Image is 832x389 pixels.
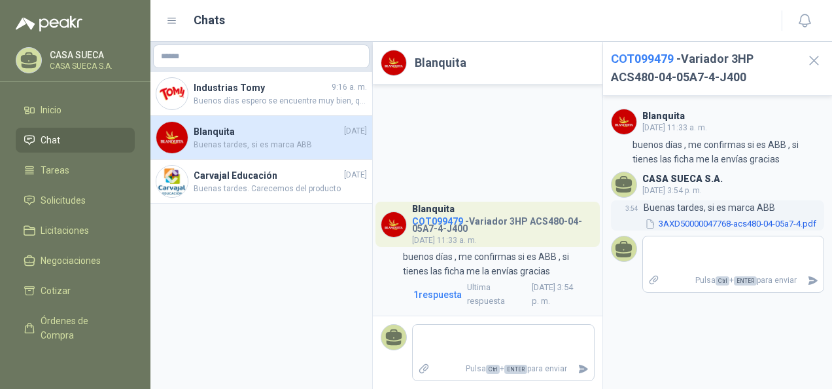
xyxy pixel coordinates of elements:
[41,103,61,117] span: Inicio
[41,314,122,343] span: Órdenes de Compra
[50,62,131,70] p: CASA SUECA S.A.
[344,125,367,138] span: [DATE]
[194,183,367,195] span: Buenas tardes. Carecemos del producto
[16,98,135,122] a: Inicio
[734,276,757,286] span: ENTER
[41,163,69,177] span: Tareas
[411,281,595,308] a: 1respuestaUltima respuesta[DATE] 3:54 p. m.
[665,269,802,292] p: Pulsa + para enviar
[611,50,796,87] h2: - Variador 3HP ACS480-04-05A7-4-J400
[435,358,572,380] p: Pulsa + para enviar
[643,269,665,292] label: Adjuntar archivos
[381,212,406,237] img: Company Logo
[802,269,823,292] button: Enviar
[633,138,824,166] p: buenos días , me confirmas si es ABB , si tienes las ficha me la envías gracias
[50,50,131,60] p: CASA SUECA
[16,128,135,153] a: Chat
[16,188,135,213] a: Solicitudes
[194,139,367,151] span: Buenas tardes, si es marca ABB
[156,78,188,109] img: Company Logo
[412,216,463,227] span: COT099479
[194,168,341,183] h4: Carvajal Educación
[612,109,636,134] img: Company Logo
[194,81,329,95] h4: Industrias Tomy
[41,133,60,147] span: Chat
[41,284,71,298] span: Cotizar
[504,365,527,374] span: ENTER
[413,287,462,302] span: 1 respuesta
[16,353,135,378] a: Remisiones
[16,218,135,243] a: Licitaciones
[644,200,818,215] p: Buenas tardes, si es marca ABB
[16,308,135,348] a: Órdenes de Compra
[412,213,595,232] h4: - Variador 3HP ACS480-04-05A7-4-J400
[413,358,435,380] label: Adjuntar archivos
[156,166,188,197] img: Company Logo
[41,253,101,268] span: Negociaciones
[412,206,455,213] h3: Blanquita
[194,124,341,139] h4: Blanquita
[403,250,595,278] p: buenos días , me confirmas si es ABB , si tienes las ficha me la envías gracias
[16,248,135,273] a: Negociaciones
[16,16,82,31] img: Logo peakr
[16,278,135,303] a: Cotizar
[642,186,702,195] span: [DATE] 3:54 p. m.
[381,50,406,75] img: Company Logo
[486,365,500,374] span: Ctrl
[572,358,594,380] button: Enviar
[467,281,592,308] span: [DATE] 3:54 p. m.
[642,123,707,132] span: [DATE] 11:33 a. m.
[16,158,135,183] a: Tareas
[642,176,723,183] h3: CASA SUECA S.A.
[344,169,367,181] span: [DATE]
[41,223,89,238] span: Licitaciones
[150,116,372,160] a: Company LogoBlanquita[DATE]Buenas tardes, si es marca ABB
[467,281,529,308] span: Ultima respuesta
[716,276,729,286] span: Ctrl
[625,205,638,212] span: 3:54
[332,81,367,94] span: 9:16 a. m.
[194,11,225,29] h1: Chats
[156,122,188,153] img: Company Logo
[150,72,372,116] a: Company LogoIndustrias Tomy9:16 a. m.Buenos días espero se encuentre muy bien, quería realizar un...
[642,113,685,120] h3: Blanquita
[150,160,372,204] a: Company LogoCarvajal Educación[DATE]Buenas tardes. Carecemos del producto
[415,54,466,72] h2: Blanquita
[412,236,477,245] span: [DATE] 11:33 a. m.
[41,193,86,208] span: Solicitudes
[644,217,818,231] button: 3AXD50000047768-acs480-04-05a7-4.pdf
[194,95,367,107] span: Buenos días espero se encuentre muy bien, quería realizar una consulta para proceder a cotizar, ¿...
[611,52,674,65] span: COT099479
